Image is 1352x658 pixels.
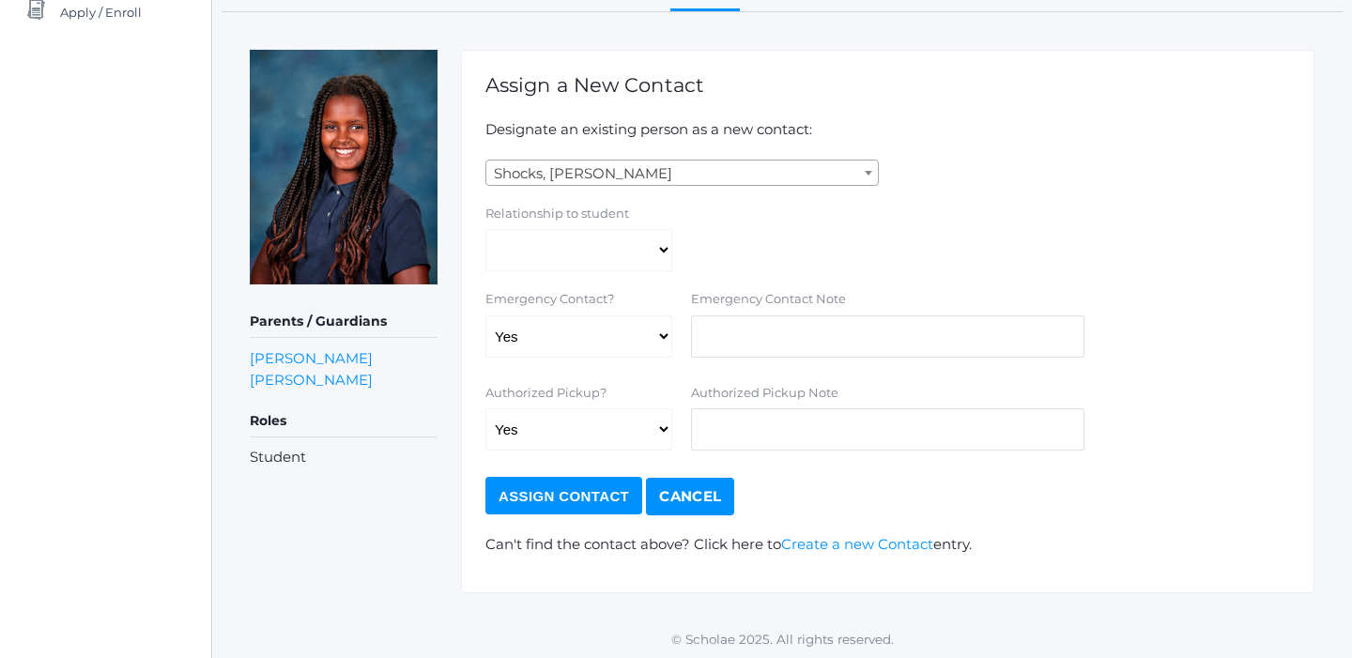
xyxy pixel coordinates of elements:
[485,119,1290,141] p: Designate an existing person as a new contact:
[485,205,629,223] label: Relationship to student
[691,384,838,403] label: Authorized Pickup Note
[250,406,438,437] h5: Roles
[781,535,933,553] a: Create a new Contact
[250,306,438,338] h5: Parents / Guardians
[485,160,879,186] span: Shocks, Mikayla
[250,447,438,468] li: Student
[485,384,607,403] label: Authorized Pickup?
[486,161,878,187] span: Shocks, Mikayla
[212,630,1352,649] p: © Scholae 2025. All rights reserved.
[485,74,1290,96] h1: Assign a New Contact
[485,534,1290,556] p: Can't find the contact above? Click here to entry.
[250,369,373,390] a: [PERSON_NAME]
[485,290,614,309] label: Emergency Contact?
[250,50,438,284] img: Norah Hosking
[485,477,642,514] input: Assign Contact
[250,347,373,369] a: [PERSON_NAME]
[646,478,734,515] a: Cancel
[691,290,846,309] label: Emergency Contact Note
